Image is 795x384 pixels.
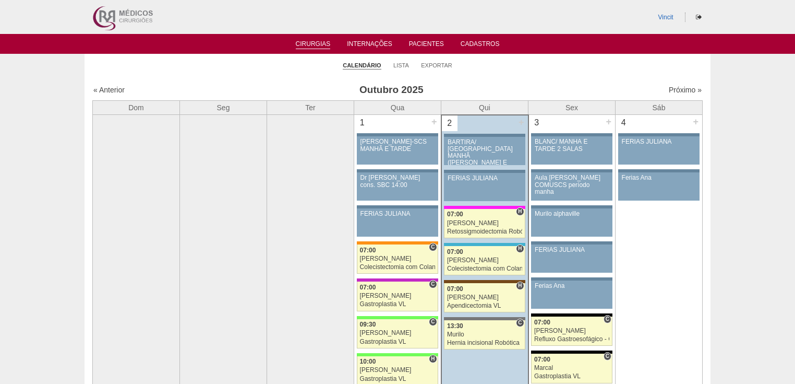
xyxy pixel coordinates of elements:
[534,336,609,343] div: Refluxo Gastroesofágico - Cirurgia VL
[516,282,524,290] span: Hospital
[429,355,437,363] span: Hospital
[357,353,438,356] div: Key: Brasil
[531,205,612,208] div: Key: Aviso
[357,205,438,208] div: Key: Aviso
[604,115,613,129] div: +
[360,247,376,254] span: 07:00
[444,206,525,209] div: Key: Pro Matre
[535,283,609,289] div: Ferias Ana
[360,339,435,345] div: Gastroplastia VL
[447,220,522,227] div: [PERSON_NAME]
[429,280,437,288] span: Consultório
[357,282,438,311] a: C 07:00 [PERSON_NAME] Gastroplastia VL
[534,373,609,380] div: Gastroplastia VL
[534,328,609,334] div: [PERSON_NAME]
[618,169,700,172] div: Key: Aviso
[622,138,696,145] div: FERIAS JULIANA
[357,278,438,282] div: Key: Maria Braido
[534,319,550,326] span: 07:00
[430,115,439,129] div: +
[180,100,267,115] th: Seg
[360,264,435,271] div: Colecistectomia com Colangiografia VL
[447,331,522,338] div: Murilo
[534,365,609,371] div: Marcal
[448,139,522,180] div: BARTIRA/ [GEOGRAPHIC_DATA] MANHÃ ([PERSON_NAME] E ANA)/ SANTA JOANA -TARDE
[696,14,702,20] i: Sair
[429,318,437,326] span: Consultório
[444,280,525,283] div: Key: Santa Joana
[531,241,612,245] div: Key: Aviso
[616,115,632,131] div: 4
[616,100,703,115] th: Sáb
[444,209,525,238] a: H 07:00 [PERSON_NAME] Retossigmoidectomia Robótica
[531,354,612,383] a: C 07:00 Marcal Gastroplastia VL
[517,115,526,129] div: +
[444,246,525,275] a: H 07:00 [PERSON_NAME] Colecistectomia com Colangiografia VL
[296,40,331,49] a: Cirurgias
[531,208,612,237] a: Murilo alphaville
[535,247,609,253] div: FERIAS JULIANA
[354,100,441,115] th: Qua
[357,241,438,245] div: Key: São Luiz - SCS
[360,293,435,299] div: [PERSON_NAME]
[357,208,438,237] a: FERIAS JULIANA
[528,100,616,115] th: Sex
[531,245,612,273] a: FERIAS JULIANA
[444,320,525,350] a: C 13:30 Murilo Hernia incisional Robótica
[447,265,522,272] div: Colecistectomia com Colangiografia VL
[531,317,612,346] a: C 07:00 [PERSON_NAME] Refluxo Gastroesofágico - Cirurgia VL
[343,62,381,69] a: Calendário
[658,14,673,21] a: Vincit
[429,243,437,251] span: Consultório
[360,358,376,365] span: 10:00
[360,301,435,308] div: Gastroplastia VL
[421,62,452,69] a: Exportar
[618,133,700,136] div: Key: Aviso
[447,322,463,330] span: 13:30
[531,281,612,309] a: Ferias Ana
[357,169,438,172] div: Key: Aviso
[604,352,611,360] span: Consultório
[604,315,611,323] span: Consultório
[691,115,700,129] div: +
[357,319,438,348] a: C 09:30 [PERSON_NAME] Gastroplastia VL
[516,319,524,327] span: Consultório
[444,134,525,137] div: Key: Aviso
[354,115,370,131] div: 1
[360,330,435,336] div: [PERSON_NAME]
[360,376,435,382] div: Gastroplastia VL
[360,367,435,374] div: [PERSON_NAME]
[531,277,612,281] div: Key: Aviso
[535,138,609,152] div: BLANC/ MANHÃ E TARDE 2 SALAS
[441,100,528,115] th: Qui
[618,172,700,201] a: Ferias Ana
[360,174,435,188] div: Dr [PERSON_NAME] cons. SBC 14:00
[347,40,392,51] a: Internações
[447,211,463,218] span: 07:00
[93,100,180,115] th: Dom
[444,243,525,246] div: Key: Neomater
[360,138,435,152] div: [PERSON_NAME]-SCS MANHÃ E TARDE
[357,316,438,319] div: Key: Brasil
[442,115,458,131] div: 2
[357,245,438,274] a: C 07:00 [PERSON_NAME] Colecistectomia com Colangiografia VL
[531,169,612,172] div: Key: Aviso
[447,294,522,301] div: [PERSON_NAME]
[461,40,500,51] a: Cadastros
[444,317,525,320] div: Key: Santa Catarina
[267,100,354,115] th: Ter
[622,174,696,181] div: Ferias Ana
[444,170,525,173] div: Key: Aviso
[447,302,522,309] div: Apendicectomia VL
[409,40,444,51] a: Pacientes
[448,175,522,182] div: FERIAS JULIANA
[618,136,700,165] a: FERIAS JULIANA
[531,133,612,136] div: Key: Aviso
[447,248,463,255] span: 07:00
[357,172,438,201] a: Dr [PERSON_NAME] cons. SBC 14:00
[393,62,409,69] a: Lista
[444,173,525,201] a: FERIAS JULIANA
[535,211,609,217] div: Murilo alphaville
[447,228,522,235] div: Retossigmoidectomia Robótica
[516,207,524,216] span: Hospital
